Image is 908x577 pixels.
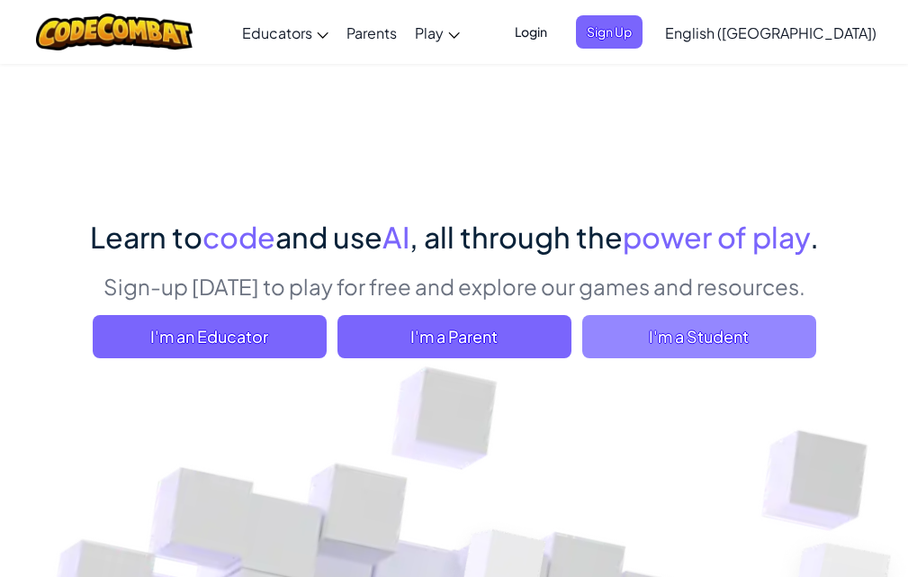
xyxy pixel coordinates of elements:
[337,315,571,358] a: I'm a Parent
[275,219,382,255] span: and use
[90,219,202,255] span: Learn to
[582,315,816,358] button: I'm a Student
[623,219,810,255] span: power of play
[337,8,406,57] a: Parents
[406,8,469,57] a: Play
[36,14,193,50] img: CodeCombat logo
[242,23,312,42] span: Educators
[665,23,877,42] span: English ([GEOGRAPHIC_DATA])
[656,8,886,57] a: English ([GEOGRAPHIC_DATA])
[810,219,819,255] span: .
[504,15,558,49] button: Login
[93,315,327,358] a: I'm an Educator
[415,23,444,42] span: Play
[202,219,275,255] span: code
[409,219,623,255] span: , all through the
[576,15,643,49] button: Sign Up
[90,271,819,302] p: Sign-up [DATE] to play for free and explore our games and resources.
[233,8,337,57] a: Educators
[382,219,409,255] span: AI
